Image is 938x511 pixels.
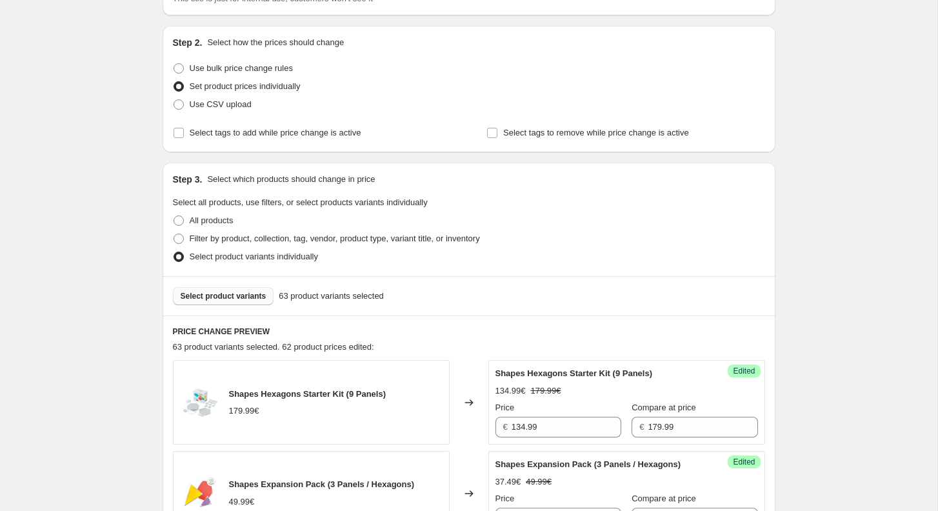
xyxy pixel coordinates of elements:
[180,383,219,422] img: Hexagons_5PK_EU_content_V2_1000pxw_80x.jpg
[733,457,755,467] span: Edited
[733,366,755,376] span: Edited
[495,368,652,378] span: Shapes Hexagons Starter Kit (9 Panels)
[495,494,515,503] span: Price
[639,422,644,432] span: €
[190,99,252,109] span: Use CSV upload
[173,342,374,352] span: 63 product variants selected. 62 product prices edited:
[190,63,293,73] span: Use bulk price change rules
[632,403,696,412] span: Compare at price
[531,385,561,397] strike: 179.99€
[173,36,203,49] h2: Step 2.
[190,252,318,261] span: Select product variants individually
[495,459,681,469] span: Shapes Expansion Pack (3 Panels / Hexagons)
[173,197,428,207] span: Select all products, use filters, or select products variants individually
[173,173,203,186] h2: Step 3.
[229,389,386,399] span: Shapes Hexagons Starter Kit (9 Panels)
[229,479,415,489] span: Shapes Expansion Pack (3 Panels / Hexagons)
[632,494,696,503] span: Compare at price
[190,81,301,91] span: Set product prices individually
[229,496,255,508] div: 49.99€
[495,476,521,488] div: 37.49€
[190,215,234,225] span: All products
[526,476,552,488] strike: 49.99€
[173,287,274,305] button: Select product variants
[207,173,375,186] p: Select which products should change in price
[190,128,361,137] span: Select tags to add while price change is active
[181,291,266,301] span: Select product variants
[190,234,480,243] span: Filter by product, collection, tag, vendor, product type, variant title, or inventory
[207,36,344,49] p: Select how the prices should change
[173,326,765,337] h6: PRICE CHANGE PREVIEW
[503,128,689,137] span: Select tags to remove while price change is active
[279,290,384,303] span: 63 product variants selected
[503,422,508,432] span: €
[229,405,259,417] div: 179.99€
[495,403,515,412] span: Price
[495,385,526,397] div: 134.99€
